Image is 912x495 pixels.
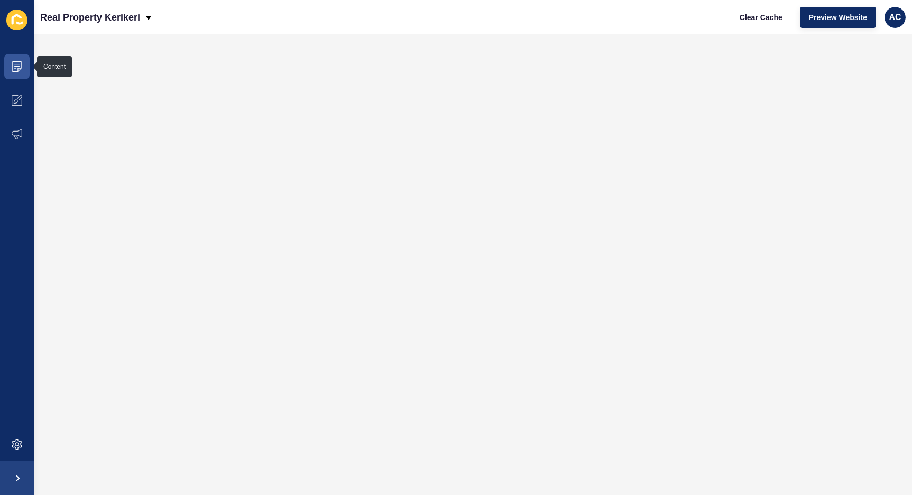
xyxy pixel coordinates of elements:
[740,12,782,23] span: Clear Cache
[809,12,867,23] span: Preview Website
[731,7,791,28] button: Clear Cache
[43,62,66,71] div: Content
[800,7,876,28] button: Preview Website
[889,12,901,23] span: AC
[40,4,140,31] p: Real Property Kerikeri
